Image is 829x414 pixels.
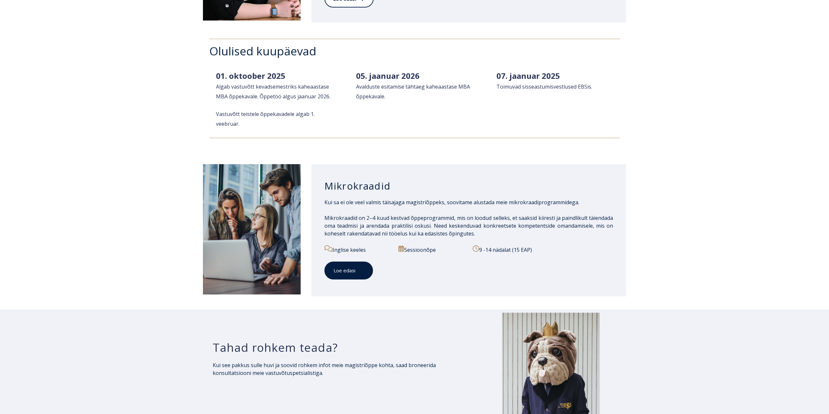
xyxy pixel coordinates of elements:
p: Kui see pakkus sulle huvi ja soovid rohkem infot meie magistriõppe kohta, saad broneerida konsult... [213,361,455,377]
img: iStock-1320775580-1 [203,164,301,294]
span: 07. jaanuar 2025 [496,70,560,81]
span: o [500,83,503,90]
p: Inglise keeles [324,245,391,254]
a: Loe edasi [324,262,373,279]
span: 05. jaanuar 2026 [356,70,420,81]
span: muvad sisseastumisvestlused EBSis. [505,83,592,90]
p: Sessioonõpe [398,245,465,254]
span: Avalduste esitamise tähtaeg kaheaastase MBA õppekavale. [356,83,470,100]
span: i [503,83,505,90]
span: T [496,83,500,90]
span: Mikrokraadid on 2–4 kuud kestvad õppeprogrammid, mis on loodud selleks, et saaksid kiiresti ja pa... [324,214,613,237]
h3: Mikrokraadid [324,180,613,192]
span: Olulised kuupäevad [209,43,316,59]
span: 01. oktoober 2025 [216,70,285,81]
span: Algab vastuvõtt kevadsemestriks kaheaastase MBA õppekavale. Õppetöö algus jaanuar 2026. [216,83,330,100]
iframe: Embedded CTA [213,385,304,404]
p: 9 -14 nädalat (15 EAP) [473,245,613,254]
span: Kui sa ei ole veel valmis täisajaga magistriõppeks, soovitame alustada meie mikrokraadiprogrammid... [324,199,579,206]
h3: Tahad rohkem teada? [213,340,455,355]
span: Vastuvõtt teistele õppekavadele algab 1. veebruar. [216,110,315,127]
